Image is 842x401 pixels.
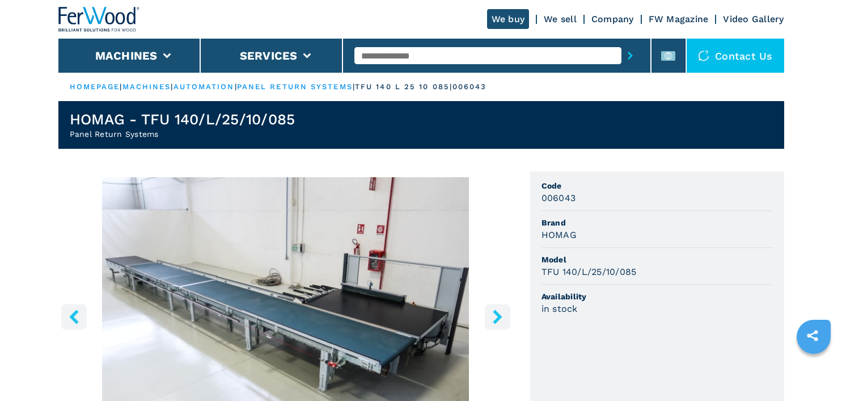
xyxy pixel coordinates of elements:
[541,180,773,191] span: Code
[723,14,784,24] a: Video Gallery
[794,350,833,392] iframe: Chat
[240,49,298,62] button: Services
[541,191,576,204] h3: 006043
[70,110,295,128] h1: HOMAG - TFU 140/L/25/10/085
[235,82,237,91] span: |
[485,304,510,329] button: right-button
[541,291,773,302] span: Availability
[591,14,634,24] a: Company
[58,7,140,32] img: Ferwood
[174,82,235,91] a: automation
[122,82,171,91] a: machines
[698,50,709,61] img: Contact us
[171,82,173,91] span: |
[353,82,355,91] span: |
[541,217,773,228] span: Brand
[541,265,637,278] h3: TFU 140/L/25/10/085
[487,9,530,29] a: We buy
[61,304,87,329] button: left-button
[237,82,353,91] a: panel return systems
[621,43,639,69] button: submit-button
[541,302,578,315] h3: in stock
[70,128,295,140] h2: Panel Return Systems
[70,82,120,91] a: HOMEPAGE
[355,82,452,92] p: tfu 140 l 25 10 085 |
[541,254,773,265] span: Model
[452,82,487,92] p: 006043
[687,39,784,73] div: Contact us
[120,82,122,91] span: |
[798,321,827,350] a: sharethis
[95,49,158,62] button: Machines
[541,228,577,241] h3: HOMAG
[544,14,577,24] a: We sell
[649,14,709,24] a: FW Magazine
